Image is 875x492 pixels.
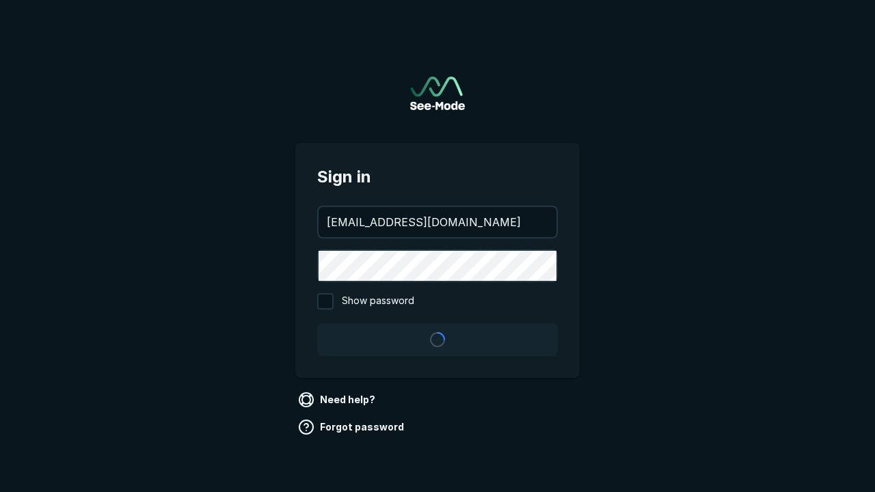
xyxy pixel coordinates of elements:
a: Need help? [295,389,381,411]
span: Show password [342,293,414,310]
a: Forgot password [295,416,409,438]
img: See-Mode Logo [410,77,465,110]
input: your@email.com [319,207,556,237]
span: Sign in [317,165,558,189]
a: Go to sign in [410,77,465,110]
